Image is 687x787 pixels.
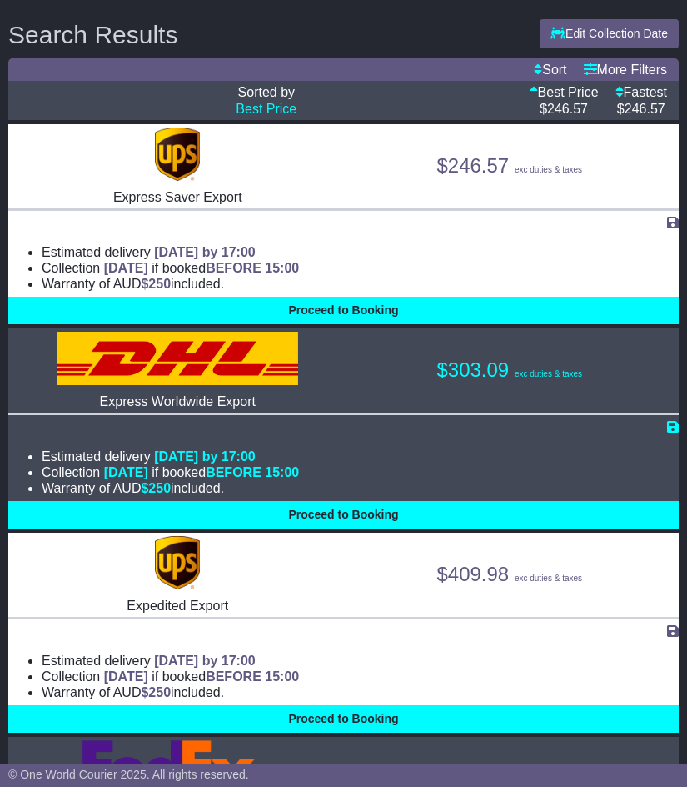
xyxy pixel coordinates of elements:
[42,653,679,669] li: Estimated delivery
[104,465,148,479] span: [DATE]
[104,261,148,275] span: [DATE]
[8,705,679,733] button: Proceed to Booking
[206,465,261,479] span: BEFORE
[42,669,679,684] li: Collection
[8,501,679,529] button: Proceed to Booking
[20,84,513,100] p: Sorted by
[113,190,242,204] span: Express Saver Export
[155,128,200,181] img: UPS (new): Express Saver Export
[515,574,582,583] span: exc duties & taxes
[265,261,299,275] span: 15:00
[104,669,299,684] span: if booked
[584,63,667,77] a: More Filters
[615,85,667,99] a: Fastest
[154,654,256,668] span: [DATE] by 17:00
[100,394,256,409] span: Express Worldwide Export
[42,449,679,464] li: Estimated delivery
[352,563,668,587] p: $409.98
[42,276,679,292] li: Warranty of AUD included.
[127,599,228,613] span: Expedited Export
[534,63,566,77] a: Sort
[141,685,171,699] span: $
[148,277,171,291] span: 250
[104,465,299,479] span: if booked
[515,165,582,174] span: exc duties & taxes
[352,154,668,178] p: $246.57
[265,669,299,684] span: 15:00
[42,684,679,700] li: Warranty of AUD included.
[625,102,665,116] span: 246.57
[104,669,148,684] span: [DATE]
[42,480,679,496] li: Warranty of AUD included.
[104,261,299,275] span: if booked
[154,245,256,259] span: [DATE] by 17:00
[155,536,200,589] img: UPS (new): Expedited Export
[515,369,582,378] span: exc duties & taxes
[530,85,599,99] a: Best Price
[530,101,599,117] p: $
[42,244,679,260] li: Estimated delivery
[141,277,171,291] span: $
[206,261,261,275] span: BEFORE
[352,358,668,383] p: $303.09
[42,260,679,276] li: Collection
[57,332,298,385] img: DHL: Express Worldwide Export
[8,768,249,781] span: © One World Courier 2025. All rights reserved.
[148,685,171,699] span: 250
[265,465,299,479] span: 15:00
[540,19,679,48] button: Edit Collection Date
[547,102,588,116] span: 246.57
[42,464,679,480] li: Collection
[154,449,256,464] span: [DATE] by 17:00
[236,102,296,116] a: Best Price
[615,101,667,117] p: $
[206,669,261,684] span: BEFORE
[141,481,171,495] span: $
[148,481,171,495] span: 250
[8,297,679,324] button: Proceed to Booking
